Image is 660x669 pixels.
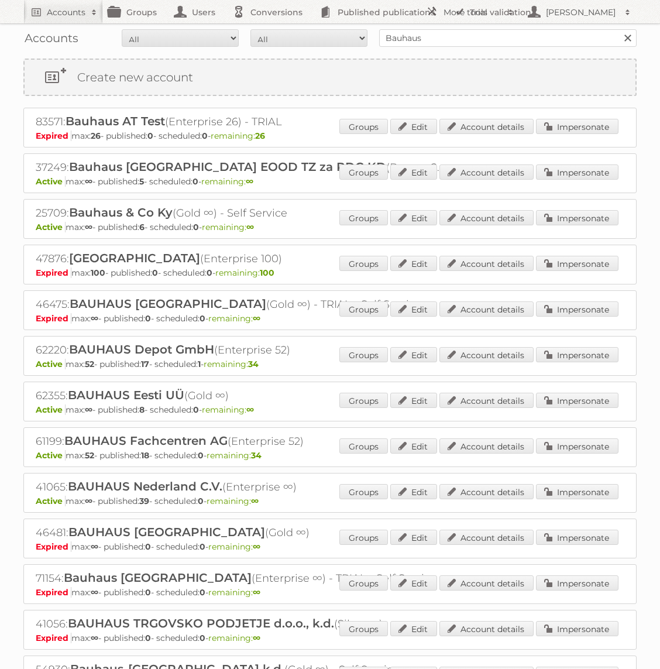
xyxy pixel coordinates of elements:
[69,342,214,356] span: BAUHAUS Depot GmbH
[36,479,445,495] h2: 41065: (Enterprise ∞)
[536,301,618,317] a: Impersonate
[36,267,71,278] span: Expired
[36,359,624,369] p: max: - published: - scheduled: -
[439,119,534,134] a: Account details
[339,438,388,454] a: Groups
[139,222,145,232] strong: 6
[139,496,149,506] strong: 39
[85,359,94,369] strong: 52
[204,359,259,369] span: remaining:
[260,267,274,278] strong: 100
[339,256,388,271] a: Groups
[152,267,158,278] strong: 0
[246,222,254,232] strong: ∞
[139,404,145,415] strong: 8
[68,479,222,493] span: BAUHAUS Nederland C.V.
[147,131,153,141] strong: 0
[536,164,618,180] a: Impersonate
[36,434,445,449] h2: 61199: (Enterprise 52)
[339,530,388,545] a: Groups
[390,575,437,591] a: Edit
[536,210,618,225] a: Impersonate
[536,484,618,499] a: Impersonate
[193,222,199,232] strong: 0
[390,347,437,362] a: Edit
[536,393,618,408] a: Impersonate
[85,496,92,506] strong: ∞
[91,587,98,598] strong: ∞
[69,160,386,174] span: Bauhaus [GEOGRAPHIC_DATA] EOOD TZ za RDG KD
[200,541,205,552] strong: 0
[207,267,212,278] strong: 0
[248,359,259,369] strong: 34
[36,525,445,540] h2: 46481: (Gold ∞)
[145,313,151,324] strong: 0
[390,301,437,317] a: Edit
[202,404,254,415] span: remaining:
[253,633,260,643] strong: ∞
[36,313,71,324] span: Expired
[192,176,198,187] strong: 0
[390,530,437,545] a: Edit
[36,251,445,266] h2: 47876: (Enterprise 100)
[91,267,105,278] strong: 100
[207,450,262,461] span: remaining:
[69,251,200,265] span: [GEOGRAPHIC_DATA]
[85,222,92,232] strong: ∞
[536,530,618,545] a: Impersonate
[64,571,252,585] span: Bauhaus [GEOGRAPHIC_DATA]
[198,359,201,369] strong: 1
[139,176,144,187] strong: 5
[208,633,260,643] span: remaining:
[200,587,205,598] strong: 0
[193,404,199,415] strong: 0
[36,313,624,324] p: max: - published: - scheduled: -
[36,205,445,221] h2: 25709: (Gold ∞) - Self Service
[36,222,66,232] span: Active
[36,404,66,415] span: Active
[339,119,388,134] a: Groups
[36,616,445,632] h2: 41056: (Silver ∞)
[91,131,101,141] strong: 26
[145,541,151,552] strong: 0
[36,131,624,141] p: max: - published: - scheduled: -
[36,342,445,358] h2: 62220: (Enterprise 52)
[201,176,253,187] span: remaining:
[145,633,151,643] strong: 0
[439,530,534,545] a: Account details
[208,313,260,324] span: remaining:
[36,222,624,232] p: max: - published: - scheduled: -
[439,393,534,408] a: Account details
[36,160,445,175] h2: 37249: (Bronze-2023 ∞)
[339,164,388,180] a: Groups
[36,131,71,141] span: Expired
[439,301,534,317] a: Account details
[36,404,624,415] p: max: - published: - scheduled: -
[536,347,618,362] a: Impersonate
[202,131,208,141] strong: 0
[91,313,98,324] strong: ∞
[36,496,66,506] span: Active
[339,347,388,362] a: Groups
[200,313,205,324] strong: 0
[36,297,445,312] h2: 46475: (Gold ∞) - TRIAL - Self Service
[253,541,260,552] strong: ∞
[339,393,388,408] a: Groups
[255,131,265,141] strong: 26
[145,587,151,598] strong: 0
[444,6,502,18] h2: More tools
[25,60,635,95] a: Create new account
[85,450,94,461] strong: 52
[200,633,205,643] strong: 0
[253,313,260,324] strong: ∞
[36,633,71,643] span: Expired
[36,541,71,552] span: Expired
[36,450,624,461] p: max: - published: - scheduled: -
[68,616,334,630] span: BAUHAUS TRGOVSKO PODJETJE d.o.o., k.d.
[390,621,437,636] a: Edit
[36,114,445,129] h2: 83571: (Enterprise 26) - TRIAL
[68,388,184,402] span: BAUHAUS Eesti UÜ
[64,434,228,448] span: BAUHAUS Fachcentren AG
[36,541,624,552] p: max: - published: - scheduled: -
[536,438,618,454] a: Impersonate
